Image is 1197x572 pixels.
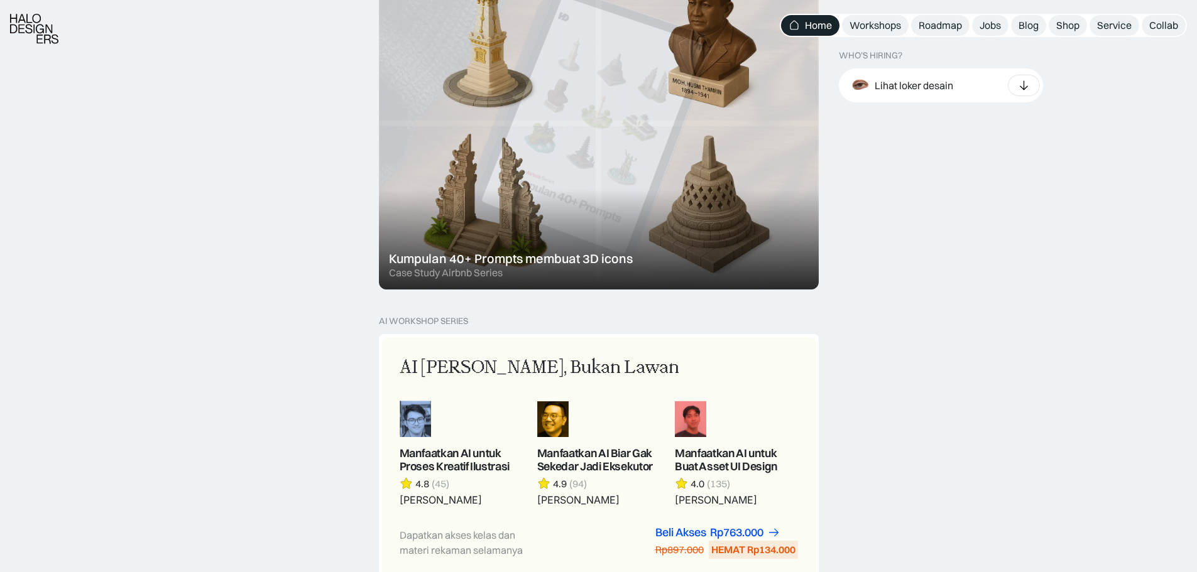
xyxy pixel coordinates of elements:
div: Rp763.000 [710,526,763,539]
div: AI Workshop Series [379,316,468,326]
div: Blog [1019,19,1039,32]
div: Lihat loker desain [875,78,953,92]
div: Service [1097,19,1132,32]
a: Workshops [842,15,909,36]
a: Beli AksesRp763.000 [655,526,780,539]
div: Shop [1056,19,1079,32]
a: Shop [1049,15,1087,36]
div: WHO’S HIRING? [839,50,902,61]
a: Roadmap [911,15,970,36]
div: Beli Akses [655,526,706,539]
div: Jobs [980,19,1001,32]
a: Service [1090,15,1139,36]
div: HEMAT Rp134.000 [711,543,795,556]
div: Roadmap [919,19,962,32]
div: Rp897.000 [655,543,704,556]
a: Blog [1011,15,1046,36]
div: AI [PERSON_NAME], Bukan Lawan [400,355,679,381]
div: Home [805,19,832,32]
a: Home [781,15,839,36]
div: Workshops [850,19,901,32]
div: Collab [1149,19,1178,32]
a: Collab [1142,15,1186,36]
div: Dapatkan akses kelas dan materi rekaman selamanya [400,527,542,558]
a: Jobs [972,15,1008,36]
